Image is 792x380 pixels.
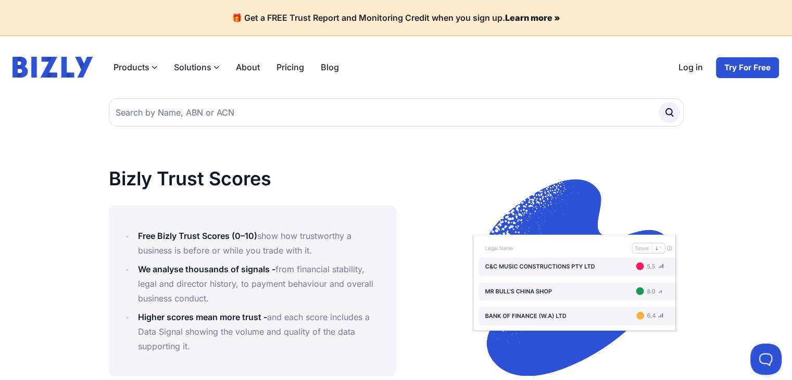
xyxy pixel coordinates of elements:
[166,57,228,78] label: Solutions
[138,264,275,274] strong: We analyse thousands of signals -
[135,310,384,353] li: and each score includes a Data Signal showing the volume and quality of the data supporting it.
[138,231,257,241] strong: Free Bizly Trust Scores (0–10)
[750,344,782,375] iframe: Toggle Customer Support
[12,57,93,78] img: bizly_logo.svg
[268,57,312,78] a: Pricing
[105,57,166,78] label: Products
[109,168,396,189] h1: Bizly Trust Scores
[505,12,560,23] a: Learn more »
[670,57,711,79] a: Log in
[138,312,267,322] strong: Higher scores mean more trust -
[715,57,780,79] a: Try For Free
[312,57,347,78] a: Blog
[135,229,384,258] li: show how trustworthy a business is before or while you trade with it.
[135,262,384,306] li: from financial stability, legal and director history, to payment behaviour and overall business c...
[109,98,684,126] input: Search by Name, ABN or ACN
[12,12,780,23] h4: 🎁 Get a FREE Trust Report and Monitoring Credit when you sign up.
[228,57,268,78] a: About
